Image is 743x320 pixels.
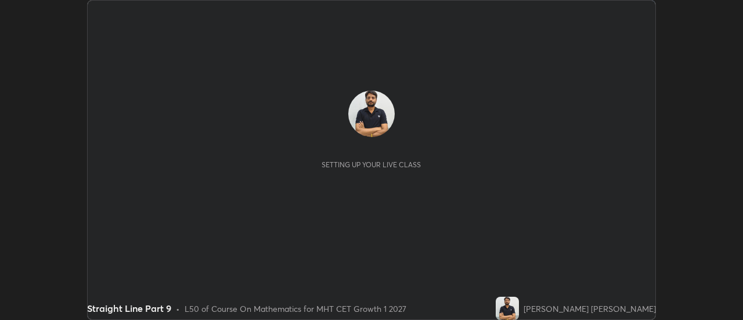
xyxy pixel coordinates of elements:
div: Setting up your live class [322,160,421,169]
div: L50 of Course On Mathematics for MHT CET Growth 1 2027 [185,303,406,315]
div: Straight Line Part 9 [87,301,171,315]
img: 4cf577a8cdb74b91971b506b957e80de.jpg [496,297,519,320]
img: 4cf577a8cdb74b91971b506b957e80de.jpg [348,91,395,137]
div: • [176,303,180,315]
div: [PERSON_NAME] [PERSON_NAME] [524,303,656,315]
